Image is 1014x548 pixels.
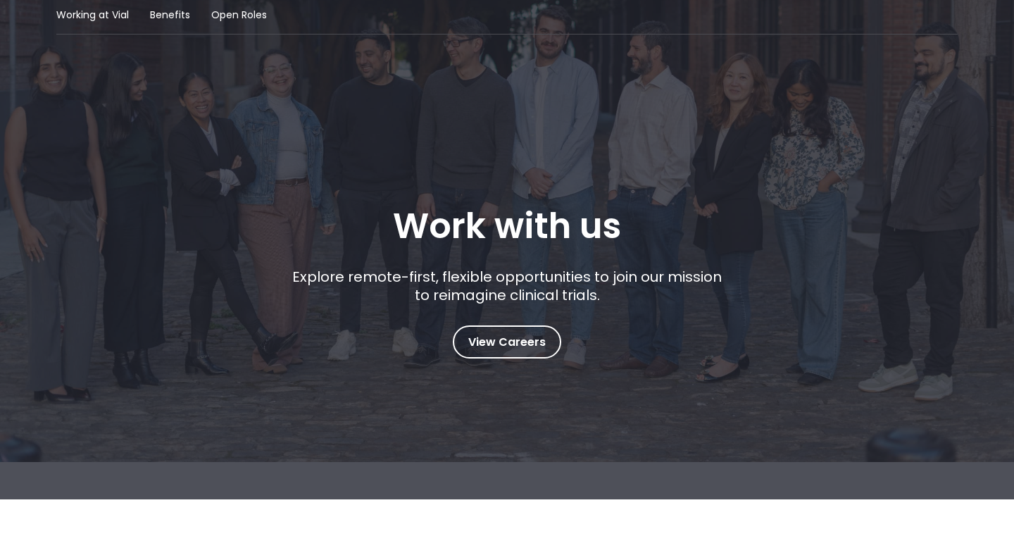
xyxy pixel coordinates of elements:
[453,325,561,359] a: View Careers
[468,333,546,351] span: View Careers
[287,268,727,304] p: Explore remote-first, flexible opportunities to join our mission to reimagine clinical trials.
[211,8,267,23] a: Open Roles
[393,206,621,247] h1: Work with us
[56,8,129,23] a: Working at Vial
[150,8,190,23] a: Benefits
